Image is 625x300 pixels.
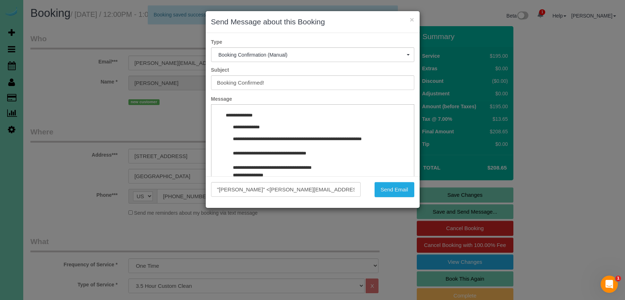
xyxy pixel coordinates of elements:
[615,276,621,281] span: 1
[206,66,420,73] label: Subject
[206,95,420,103] label: Message
[211,47,414,62] button: Booking Confirmation (Manual)
[211,75,414,90] input: Subject
[375,182,414,197] button: Send Email
[211,16,414,27] h3: Send Message about this Booking
[410,16,414,23] button: ×
[211,105,414,216] iframe: Rich Text Editor, editor1
[206,38,420,46] label: Type
[219,52,407,58] span: Booking Confirmation (Manual)
[601,276,618,293] iframe: Intercom live chat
